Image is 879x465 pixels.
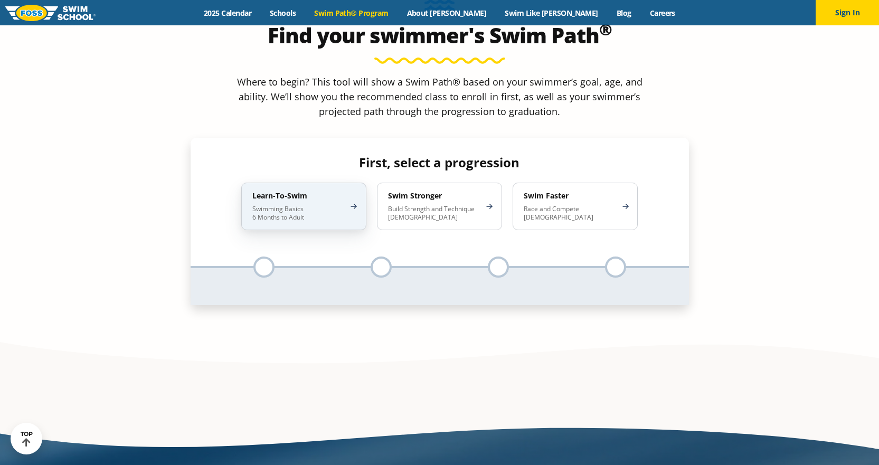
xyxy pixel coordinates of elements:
a: Swim Like [PERSON_NAME] [496,8,608,18]
a: Swim Path® Program [305,8,398,18]
sup: ® [599,18,612,40]
a: 2025 Calendar [195,8,261,18]
div: TOP [21,431,33,447]
h4: Learn-To-Swim [252,191,345,201]
p: Build Strength and Technique [DEMOGRAPHIC_DATA] [388,205,480,222]
p: Where to begin? This tool will show a Swim Path® based on your swimmer’s goal, age, and ability. ... [233,74,647,119]
h4: Swim Faster [524,191,616,201]
h4: Swim Stronger [388,191,480,201]
a: Schools [261,8,305,18]
h2: Find your swimmer's Swim Path [191,23,689,48]
p: Race and Compete [DEMOGRAPHIC_DATA] [524,205,616,222]
img: FOSS Swim School Logo [5,5,96,21]
h4: First, select a progression [233,155,646,170]
p: Swimming Basics 6 Months to Adult [252,205,345,222]
a: Careers [640,8,684,18]
a: Blog [607,8,640,18]
a: About [PERSON_NAME] [398,8,496,18]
